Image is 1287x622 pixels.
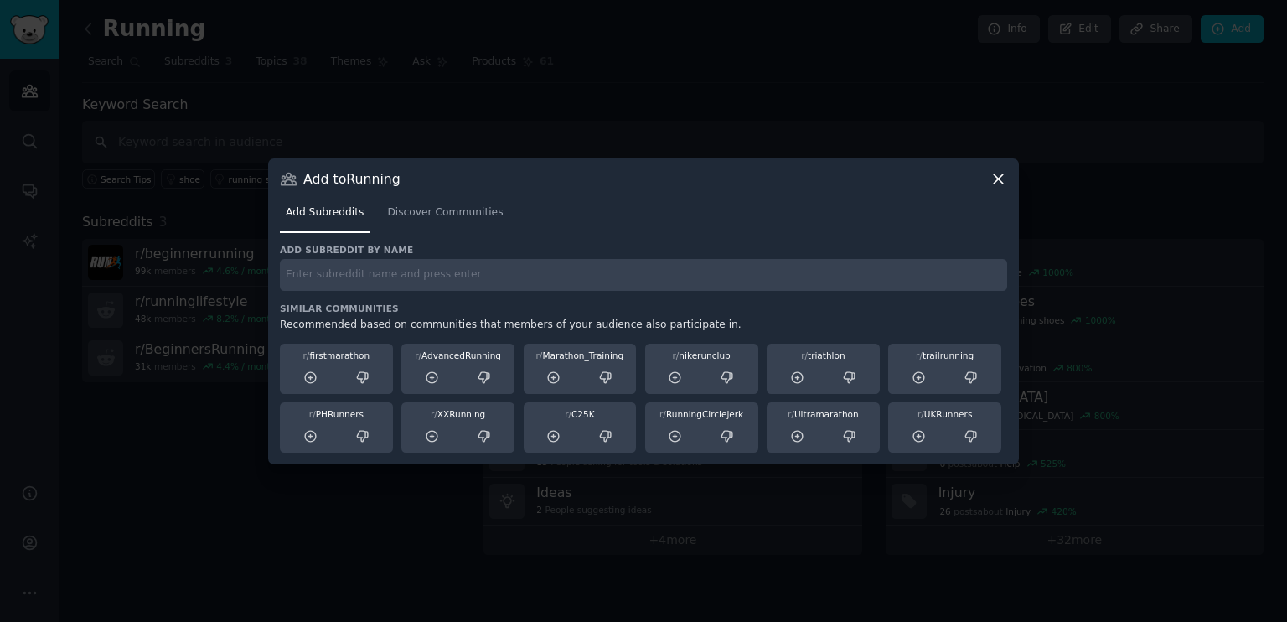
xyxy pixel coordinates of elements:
[917,409,924,419] span: r/
[303,170,401,188] h3: Add to Running
[280,318,1007,333] div: Recommended based on communities that members of your audience also participate in.
[773,350,874,361] div: triathlon
[431,409,437,419] span: r/
[530,350,631,361] div: Marathon_Training
[407,408,509,420] div: XXRunning
[801,350,808,360] span: r/
[536,350,543,360] span: r/
[280,259,1007,292] input: Enter subreddit name and press enter
[286,408,387,420] div: PHRunners
[916,350,923,360] span: r/
[651,408,752,420] div: RunningCirclejerk
[659,409,666,419] span: r/
[773,408,874,420] div: Ultramarathon
[387,205,503,220] span: Discover Communities
[286,350,387,361] div: firstmarathon
[381,200,509,234] a: Discover Communities
[286,205,364,220] span: Add Subreddits
[280,200,370,234] a: Add Subreddits
[280,244,1007,256] h3: Add subreddit by name
[303,350,310,360] span: r/
[415,350,421,360] span: r/
[788,409,794,419] span: r/
[565,409,571,419] span: r/
[407,350,509,361] div: AdvancedRunning
[894,350,995,361] div: trailrunning
[894,408,995,420] div: UKRunners
[673,350,680,360] span: r/
[309,409,316,419] span: r/
[280,303,1007,314] h3: Similar Communities
[651,350,752,361] div: nikerunclub
[530,408,631,420] div: C25K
